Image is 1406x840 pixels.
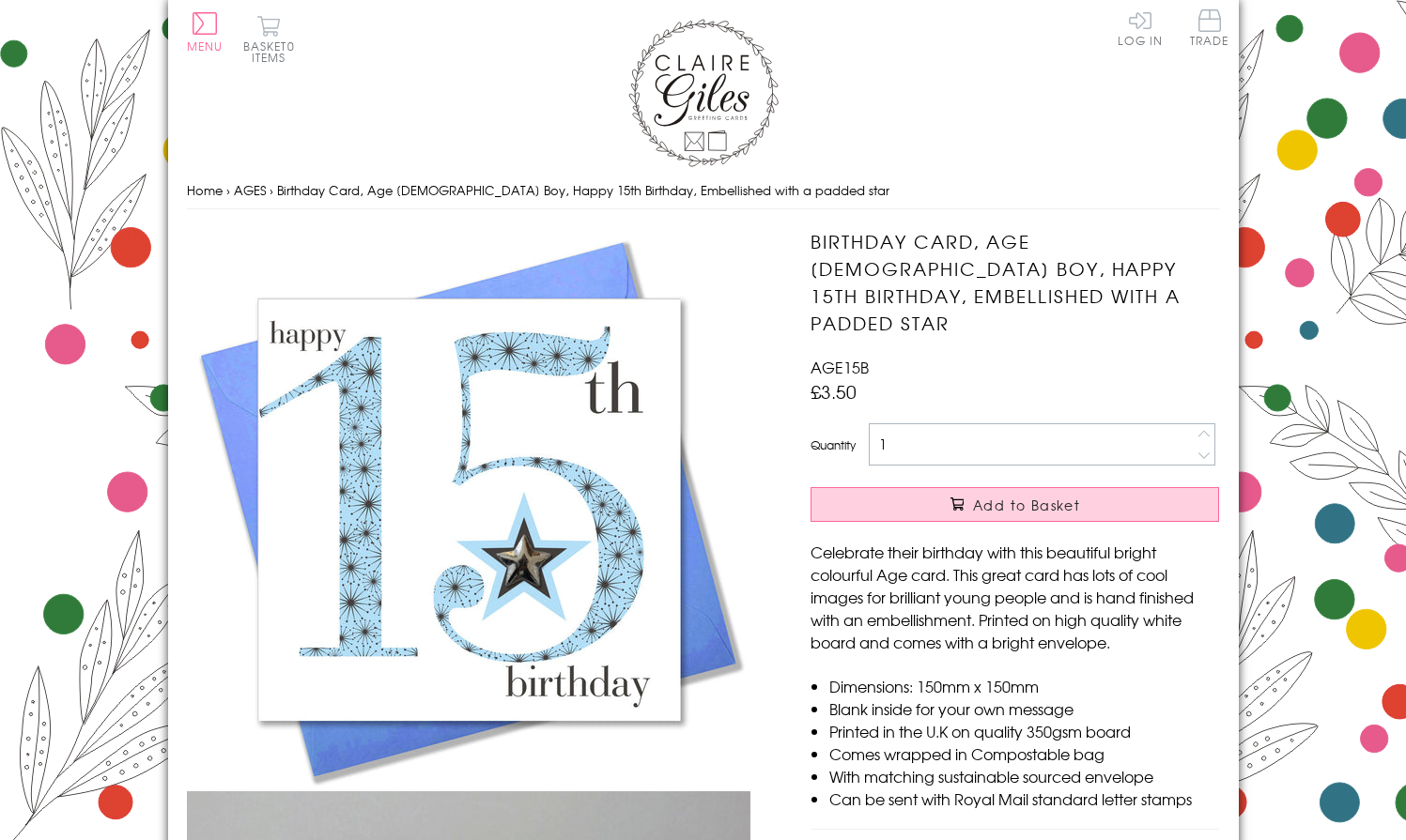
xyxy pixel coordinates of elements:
[187,172,1220,210] nav: breadcrumbs
[811,378,857,405] span: £3.50
[243,15,295,63] button: Basket0 items
[187,181,223,199] a: Home
[811,356,869,378] span: AGE15B
[234,181,266,199] a: AGES
[829,675,1219,697] li: Dimensions: 150mm x 150mm
[270,181,273,199] span: ›
[226,181,230,199] span: ›
[829,765,1219,787] li: With matching sustainable sourced envelope
[811,436,856,453] label: Quantity
[829,742,1219,765] li: Comes wrapped in Compostable bag
[252,38,295,66] span: 0 items
[973,496,1080,514] span: Add to Basket
[187,12,224,52] button: Menu
[811,228,1219,336] h1: Birthday Card, Age [DEMOGRAPHIC_DATA] Boy, Happy 15th Birthday, Embellished with a padded star
[1190,9,1229,50] a: Trade
[277,181,889,199] span: Birthday Card, Age [DEMOGRAPHIC_DATA] Boy, Happy 15th Birthday, Embellished with a padded star
[811,541,1219,653] p: Celebrate their birthday with this beautiful bright colourful Age card. This great card has lots ...
[187,38,224,54] span: Menu
[628,19,779,167] img: Claire Giles Greetings Cards
[1190,9,1229,46] span: Trade
[811,487,1219,522] button: Add to Basket
[829,697,1219,720] li: Blank inside for your own message
[187,228,750,791] img: Birthday Card, Age 15 Boy, Happy 15th Birthday, Embellished with a padded star
[829,720,1219,742] li: Printed in the U.K on quality 350gsm board
[1118,9,1163,46] a: Log In
[829,787,1219,810] li: Can be sent with Royal Mail standard letter stamps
